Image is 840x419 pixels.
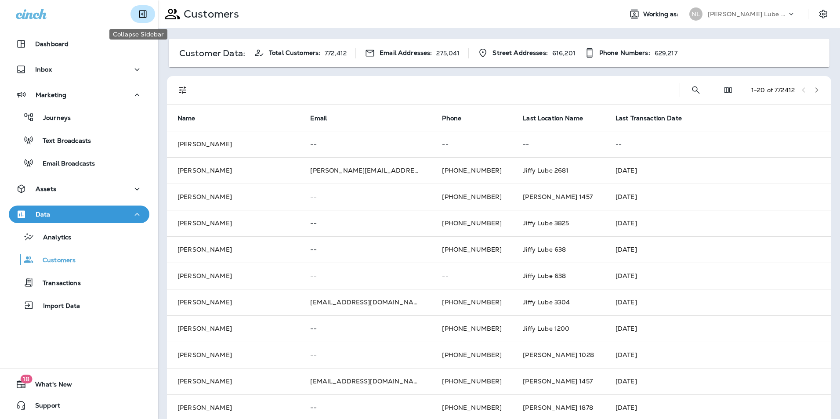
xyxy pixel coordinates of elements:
td: [PHONE_NUMBER] [431,315,512,342]
td: [PERSON_NAME] [167,131,300,157]
td: [PHONE_NUMBER] [431,210,512,236]
button: Analytics [9,228,149,246]
span: Jiffy Lube 1200 [523,325,569,332]
td: [DATE] [605,210,831,236]
span: Jiffy Lube 638 [523,246,566,253]
span: Last Location Name [523,115,583,122]
p: Analytics [34,234,71,242]
span: Email [310,115,327,122]
span: [PERSON_NAME] 1028 [523,351,594,359]
td: [DATE] [605,342,831,368]
td: [DATE] [605,184,831,210]
button: Settings [815,6,831,22]
button: Marketing [9,86,149,104]
p: -- [310,325,421,332]
td: [DATE] [605,157,831,184]
span: Total Customers: [269,49,320,57]
td: [PERSON_NAME] [167,342,300,368]
p: Customers [180,7,239,21]
span: [PERSON_NAME] 1457 [523,377,593,385]
td: [DATE] [605,315,831,342]
p: -- [310,404,421,411]
p: Customer Data: [179,50,245,57]
p: Transactions [34,279,81,288]
span: Working as: [643,11,681,18]
div: NL [689,7,702,21]
td: [PERSON_NAME] [167,184,300,210]
p: -- [616,141,821,148]
button: Collapse Sidebar [130,5,155,23]
span: [PERSON_NAME] 1457 [523,193,593,201]
p: Dashboard [35,40,69,47]
button: Search Customers [687,81,705,99]
td: [EMAIL_ADDRESS][DOMAIN_NAME] [300,368,431,394]
p: -- [442,141,502,148]
span: Jiffy Lube 3825 [523,219,569,227]
td: [DATE] [605,368,831,394]
p: 772,412 [325,50,347,57]
p: -- [310,246,421,253]
button: Dashboard [9,35,149,53]
p: 275,041 [436,50,460,57]
button: Support [9,397,149,414]
p: Inbox [35,66,52,73]
td: [PERSON_NAME] [167,289,300,315]
td: [DATE] [605,263,831,289]
td: [DATE] [605,236,831,263]
p: Data [36,211,51,218]
td: [PERSON_NAME] [167,368,300,394]
p: 616,201 [552,50,576,57]
p: Assets [36,185,56,192]
button: Journeys [9,108,149,126]
td: [PERSON_NAME][EMAIL_ADDRESS][DOMAIN_NAME] [300,157,431,184]
div: Collapse Sidebar [109,29,167,40]
span: Last Transaction Date [616,115,682,122]
p: Marketing [36,91,66,98]
p: -- [310,141,421,148]
button: Text Broadcasts [9,131,149,149]
span: What's New [26,381,72,391]
button: Email Broadcasts [9,154,149,172]
span: Phone Numbers: [599,49,650,57]
span: Jiffy Lube 3304 [523,298,570,306]
button: Inbox [9,61,149,78]
p: -- [310,193,421,200]
td: [PERSON_NAME] [167,315,300,342]
p: -- [310,272,421,279]
td: [PERSON_NAME] [167,157,300,184]
p: -- [523,141,594,148]
button: Edit Fields [719,81,737,99]
button: Filters [174,81,192,99]
button: Data [9,206,149,223]
span: Phone [442,115,461,122]
p: -- [310,351,421,358]
span: Email [310,114,338,122]
div: 1 - 20 of 772412 [751,87,795,94]
span: [PERSON_NAME] 1878 [523,404,593,412]
span: Jiffy Lube 638 [523,272,566,280]
span: Phone [442,114,473,122]
td: [PHONE_NUMBER] [431,289,512,315]
button: Import Data [9,296,149,314]
span: Street Addresses: [492,49,547,57]
td: [PERSON_NAME] [167,263,300,289]
span: Last Transaction Date [616,114,693,122]
td: [PHONE_NUMBER] [431,342,512,368]
p: Text Broadcasts [34,137,91,145]
td: [PHONE_NUMBER] [431,236,512,263]
p: Email Broadcasts [34,160,95,168]
span: Name [177,114,207,122]
span: Last Location Name [523,114,594,122]
p: Import Data [34,302,80,311]
span: 18 [20,375,32,383]
td: [PERSON_NAME] [167,210,300,236]
span: Name [177,115,196,122]
td: [PHONE_NUMBER] [431,368,512,394]
td: [DATE] [605,289,831,315]
span: Jiffy Lube 2681 [523,166,568,174]
td: [PHONE_NUMBER] [431,157,512,184]
button: Assets [9,180,149,198]
button: 18What's New [9,376,149,393]
span: Support [26,402,60,412]
button: Customers [9,250,149,269]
